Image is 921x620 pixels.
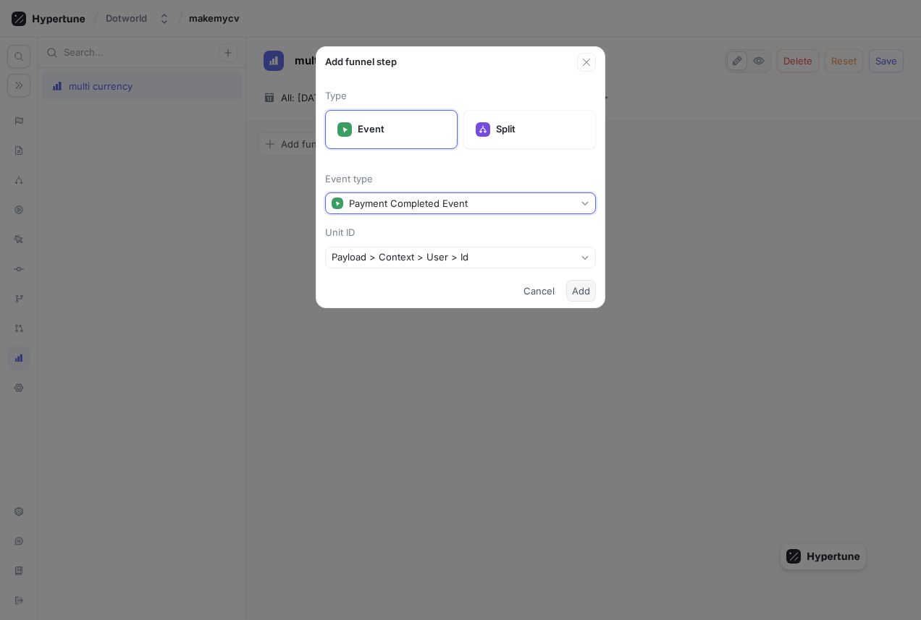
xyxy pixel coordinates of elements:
[325,247,596,268] button: Payload > Context > User > Id
[325,226,596,240] p: Unit ID
[325,172,596,187] p: Event type
[349,198,468,210] div: Payment Completed Event
[523,286,555,295] span: Cancel
[325,89,596,103] p: Type
[518,280,560,302] button: Cancel
[325,55,577,69] div: Add funnel step
[572,286,590,295] span: Add
[358,122,445,137] p: Event
[325,192,596,214] button: Payment Completed Event
[566,280,596,302] button: Add
[332,251,468,263] div: Payload > Context > User > Id
[496,122,584,137] p: Split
